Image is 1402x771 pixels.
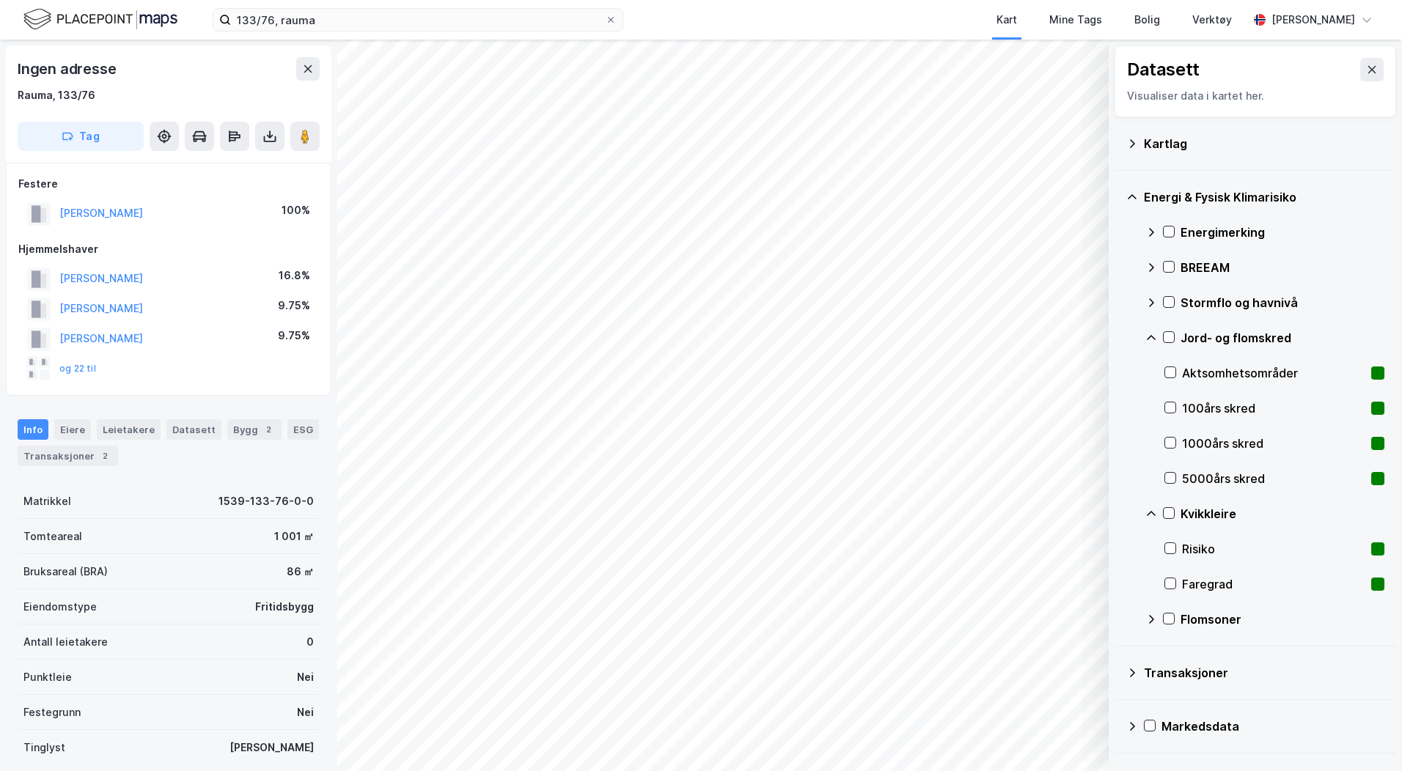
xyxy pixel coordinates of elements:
div: Nei [297,668,314,686]
div: Bygg [227,419,282,440]
div: BREEAM [1181,259,1384,276]
div: Leietakere [97,419,161,440]
div: Transaksjoner [18,446,118,466]
iframe: Chat Widget [1329,701,1402,771]
div: [PERSON_NAME] [1271,11,1355,29]
div: Energimerking [1181,224,1384,241]
div: Risiko [1182,540,1365,558]
button: Tag [18,122,144,151]
div: Transaksjoner [1144,664,1384,682]
div: 86 ㎡ [287,563,314,580]
div: Antall leietakere [23,633,108,651]
div: [PERSON_NAME] [230,739,314,756]
div: 1539-133-76-0-0 [219,493,314,510]
div: Verktøy [1192,11,1232,29]
div: Tinglyst [23,739,65,756]
div: Faregrad [1182,575,1365,593]
div: Kvikkleire [1181,505,1384,523]
div: Jord- og flomskred [1181,329,1384,347]
div: Stormflo og havnivå [1181,294,1384,311]
div: 100% [282,202,310,219]
div: Datasett [1127,58,1200,81]
div: Kartlag [1144,135,1384,152]
img: logo.f888ab2527a4732fd821a326f86c7f29.svg [23,7,177,32]
div: Eiere [54,419,91,440]
div: Nei [297,704,314,721]
div: 0 [307,633,314,651]
div: 9.75% [278,297,310,314]
div: 16.8% [279,267,310,284]
div: Aktsomhetsområder [1182,364,1365,382]
div: Energi & Fysisk Klimarisiko [1144,188,1384,206]
div: Kart [997,11,1017,29]
div: Punktleie [23,668,72,686]
div: 9.75% [278,327,310,344]
div: 5000års skred [1182,470,1365,487]
div: Eiendomstype [23,598,97,616]
div: 2 [261,422,276,437]
div: Visualiser data i kartet her. [1127,87,1384,105]
div: Info [18,419,48,440]
div: Matrikkel [23,493,71,510]
div: Rauma, 133/76 [18,86,95,104]
input: Søk på adresse, matrikkel, gårdeiere, leietakere eller personer [231,9,605,31]
div: Bolig [1134,11,1160,29]
div: 2 [98,449,112,463]
div: Festere [18,175,319,193]
div: Flomsoner [1181,610,1384,628]
div: Bruksareal (BRA) [23,563,108,580]
div: Kontrollprogram for chat [1329,701,1402,771]
div: Hjemmelshaver [18,240,319,258]
div: Datasett [166,419,221,440]
div: Ingen adresse [18,57,119,81]
div: 1000års skred [1182,435,1365,452]
div: Tomteareal [23,528,82,545]
div: 1 001 ㎡ [274,528,314,545]
div: Festegrunn [23,704,81,721]
div: Fritidsbygg [255,598,314,616]
div: 100års skred [1182,399,1365,417]
div: ESG [287,419,319,440]
div: Markedsdata [1161,717,1384,735]
div: Mine Tags [1049,11,1102,29]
